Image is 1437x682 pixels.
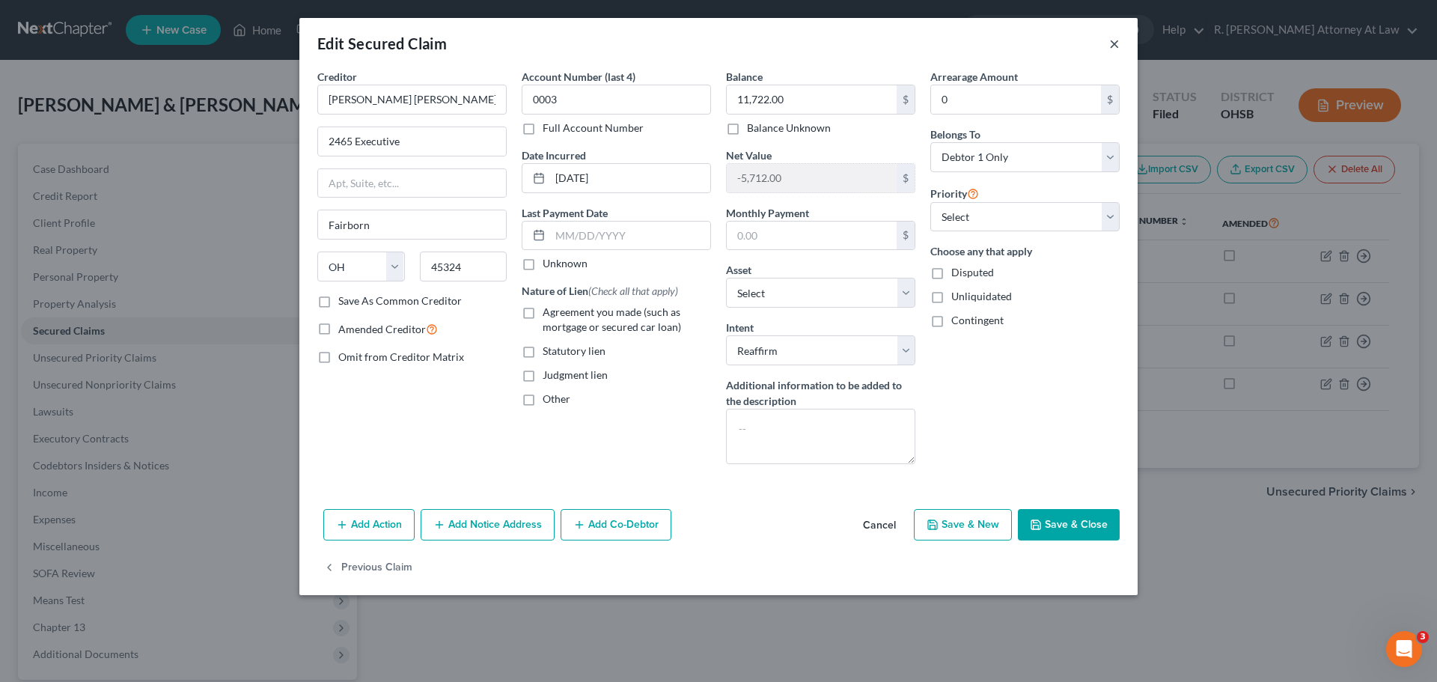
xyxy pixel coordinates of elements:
label: Net Value [726,147,772,163]
label: Nature of Lien [522,283,678,299]
button: Add Notice Address [421,509,555,541]
span: (Check all that apply) [588,284,678,297]
span: Contingent [951,314,1004,326]
button: Add Action [323,509,415,541]
input: 0.00 [727,164,897,192]
button: Cancel [851,511,908,541]
span: Statutory lien [543,344,605,357]
button: Previous Claim [323,552,412,584]
label: Account Number (last 4) [522,69,635,85]
span: Creditor [317,70,357,83]
label: Save As Common Creditor [338,293,462,308]
label: Full Account Number [543,121,644,136]
div: $ [897,85,915,114]
button: Add Co-Debtor [561,509,671,541]
span: Other [543,392,570,405]
span: Asset [726,264,751,276]
span: 3 [1417,631,1429,643]
label: Last Payment Date [522,205,608,221]
div: $ [897,222,915,250]
iframe: Intercom live chat [1386,631,1422,667]
label: Unknown [543,256,588,271]
input: 0.00 [727,222,897,250]
span: Unliquidated [951,290,1012,302]
input: MM/DD/YYYY [550,222,710,250]
label: Intent [726,320,754,335]
span: Disputed [951,266,994,278]
div: Edit Secured Claim [317,33,447,54]
input: Enter zip... [420,252,507,281]
label: Balance [726,69,763,85]
div: $ [1101,85,1119,114]
label: Priority [930,184,979,202]
input: MM/DD/YYYY [550,164,710,192]
span: Judgment lien [543,368,608,381]
label: Monthly Payment [726,205,809,221]
div: $ [897,164,915,192]
input: Apt, Suite, etc... [318,169,506,198]
label: Arrearage Amount [930,69,1018,85]
span: Amended Creditor [338,323,426,335]
input: Enter address... [318,127,506,156]
label: Choose any that apply [930,243,1120,259]
input: 0.00 [727,85,897,114]
label: Balance Unknown [747,121,831,136]
span: Agreement you made (such as mortgage or secured car loan) [543,305,681,333]
input: 0.00 [931,85,1101,114]
span: Belongs To [930,128,980,141]
button: Save & New [914,509,1012,541]
button: × [1109,34,1120,52]
button: Save & Close [1018,509,1120,541]
label: Date Incurred [522,147,586,163]
input: Search creditor by name... [317,85,507,115]
input: Enter city... [318,210,506,239]
span: Omit from Creditor Matrix [338,350,464,363]
input: XXXX [522,85,711,115]
label: Additional information to be added to the description [726,377,915,409]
